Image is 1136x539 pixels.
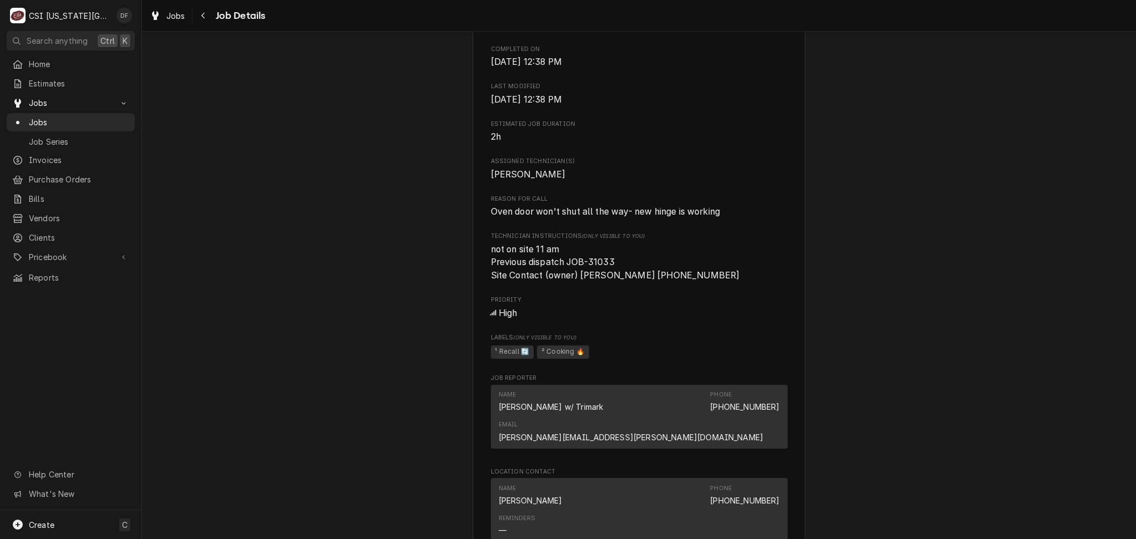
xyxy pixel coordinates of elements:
[499,390,603,413] div: Name
[491,232,788,241] span: Technician Instructions
[491,385,788,454] div: Job Reporter List
[29,10,110,22] div: CSI [US_STATE][GEOGRAPHIC_DATA]
[491,307,788,320] div: High
[7,465,135,484] a: Go to Help Center
[491,345,534,359] span: ¹ Recall 🔄
[513,334,576,340] span: (Only Visible to You)
[29,174,129,185] span: Purchase Orders
[7,94,135,112] a: Go to Jobs
[491,157,788,166] span: Assigned Technician(s)
[7,31,135,50] button: Search anythingCtrlK
[7,151,135,169] a: Invoices
[29,272,129,283] span: Reports
[10,8,26,23] div: CSI Kansas City's Avatar
[7,55,135,73] a: Home
[491,243,788,282] span: [object Object]
[491,82,788,106] div: Last Modified
[710,484,779,506] div: Phone
[29,251,113,263] span: Pricebook
[166,10,185,22] span: Jobs
[582,233,645,239] span: (Only Visible to You)
[491,93,788,106] span: Last Modified
[491,374,788,454] div: Job Reporter
[491,333,788,360] div: [object Object]
[499,390,516,399] div: Name
[7,74,135,93] a: Estimates
[29,136,129,148] span: Job Series
[195,7,212,24] button: Navigate back
[491,168,788,181] span: Assigned Technician(s)
[7,485,135,503] a: Go to What's New
[491,169,566,180] span: [PERSON_NAME]
[491,467,788,476] span: Location Contact
[499,484,516,493] div: Name
[100,35,115,47] span: Ctrl
[29,232,129,243] span: Clients
[122,519,128,531] span: C
[499,433,764,442] a: [PERSON_NAME][EMAIL_ADDRESS][PERSON_NAME][DOMAIN_NAME]
[7,190,135,208] a: Bills
[491,385,788,449] div: Contact
[491,130,788,144] span: Estimated Job Duration
[491,232,788,282] div: [object Object]
[491,374,788,383] span: Job Reporter
[710,484,732,493] div: Phone
[491,131,501,142] span: 2h
[491,307,788,320] span: Priority
[29,97,113,109] span: Jobs
[29,78,129,89] span: Estimates
[710,496,779,505] a: [PHONE_NUMBER]
[491,120,788,129] span: Estimated Job Duration
[7,268,135,287] a: Reports
[212,8,266,23] span: Job Details
[27,35,88,47] span: Search anything
[491,206,721,217] span: Oven door won't shut all the way- new hinge is working
[710,402,779,411] a: [PHONE_NUMBER]
[491,296,788,319] div: Priority
[499,514,535,523] div: Reminders
[123,35,128,47] span: K
[29,488,128,500] span: What's New
[491,55,788,69] span: Completed On
[499,420,764,443] div: Email
[7,113,135,131] a: Jobs
[145,7,190,25] a: Jobs
[29,469,128,480] span: Help Center
[491,205,788,218] span: Reason For Call
[491,157,788,181] div: Assigned Technician(s)
[491,45,788,69] div: Completed On
[710,390,732,399] div: Phone
[29,520,54,530] span: Create
[491,82,788,91] span: Last Modified
[116,8,132,23] div: David Fannin's Avatar
[7,248,135,266] a: Go to Pricebook
[491,45,788,54] span: Completed On
[491,333,788,342] span: Labels
[7,228,135,247] a: Clients
[499,484,562,506] div: Name
[7,170,135,189] a: Purchase Orders
[491,296,788,304] span: Priority
[491,57,562,67] span: [DATE] 12:38 PM
[7,209,135,227] a: Vendors
[491,120,788,144] div: Estimated Job Duration
[491,195,788,218] div: Reason For Call
[29,193,129,205] span: Bills
[499,495,562,506] div: [PERSON_NAME]
[29,154,129,166] span: Invoices
[29,212,129,224] span: Vendors
[29,58,129,70] span: Home
[499,401,603,413] div: [PERSON_NAME] w/ Trimark
[116,8,132,23] div: DF
[537,345,589,359] span: ² Cooking 🔥
[499,525,506,536] div: —
[29,116,129,128] span: Jobs
[491,94,562,105] span: [DATE] 12:38 PM
[7,133,135,151] a: Job Series
[10,8,26,23] div: C
[499,420,518,429] div: Email
[491,244,740,281] span: not on site 11 am Previous dispatch JOB-31033 Site Contact (owner) [PERSON_NAME] [PHONE_NUMBER]
[710,390,779,413] div: Phone
[491,344,788,360] span: [object Object]
[491,195,788,204] span: Reason For Call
